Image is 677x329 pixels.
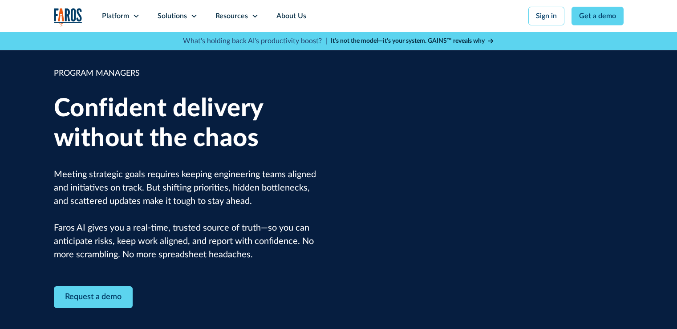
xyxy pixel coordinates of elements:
div: Resources [215,11,248,21]
img: Logo of the analytics and reporting company Faros. [54,8,82,26]
p: Meeting strategic goals requires keeping engineering teams aligned and initiatives on track. But ... [54,168,325,261]
strong: It’s not the model—it’s your system. GAINS™ reveals why [331,38,485,44]
p: What's holding back AI's productivity boost? | [183,36,327,46]
div: Platform [102,11,129,21]
a: Sign in [528,7,564,25]
a: home [54,8,82,26]
h1: Confident delivery without the chaos [54,94,325,154]
a: It’s not the model—it’s your system. GAINS™ reveals why [331,37,495,46]
a: Contact Modal [54,286,133,308]
div: Solutions [158,11,187,21]
a: Get a demo [572,7,624,25]
div: PROGRAM MANAGERS [54,68,325,80]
